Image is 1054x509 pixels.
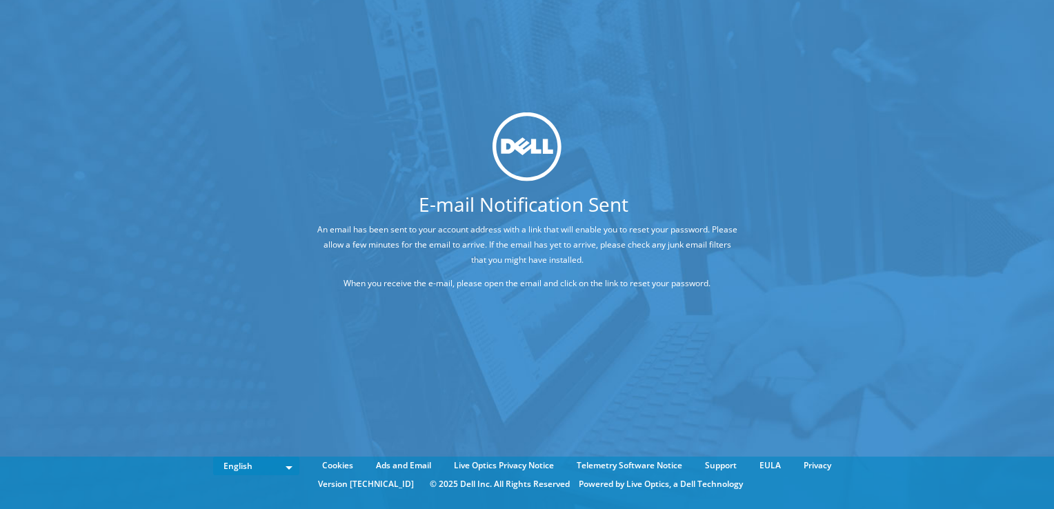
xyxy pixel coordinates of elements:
[566,458,693,473] a: Telemetry Software Notice
[315,222,739,268] p: An email has been sent to your account address with a link that will enable you to reset your pas...
[423,477,577,492] li: © 2025 Dell Inc. All Rights Reserved
[793,458,842,473] a: Privacy
[493,112,561,181] img: dell_svg_logo.svg
[579,477,743,492] li: Powered by Live Optics, a Dell Technology
[366,458,441,473] a: Ads and Email
[749,458,791,473] a: EULA
[315,276,739,291] p: When you receive the e-mail, please open the email and click on the link to reset your password.
[311,477,421,492] li: Version [TECHNICAL_ID]
[263,194,784,214] h1: E-mail Notification Sent
[312,458,364,473] a: Cookies
[444,458,564,473] a: Live Optics Privacy Notice
[695,458,747,473] a: Support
